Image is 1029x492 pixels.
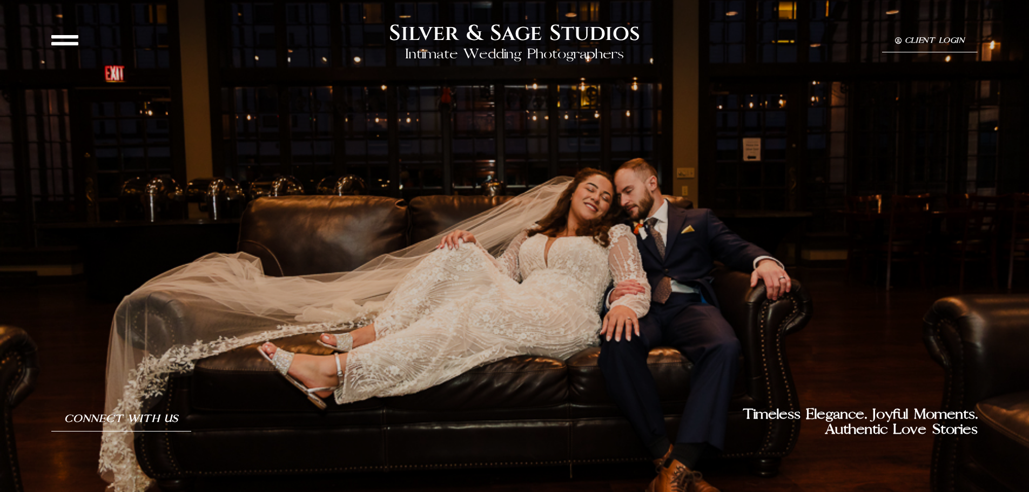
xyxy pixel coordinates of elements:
[882,30,978,52] a: Client Login
[51,407,191,432] a: Connect With Us
[389,21,640,46] h2: Silver & Sage Studios
[405,46,624,62] h2: Intimate Wedding Photographers
[64,413,178,424] span: Connect With Us
[515,407,978,438] h2: Timeless Elegance. Joyful Moments. Authentic Love Stories
[905,37,965,45] span: Client Login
